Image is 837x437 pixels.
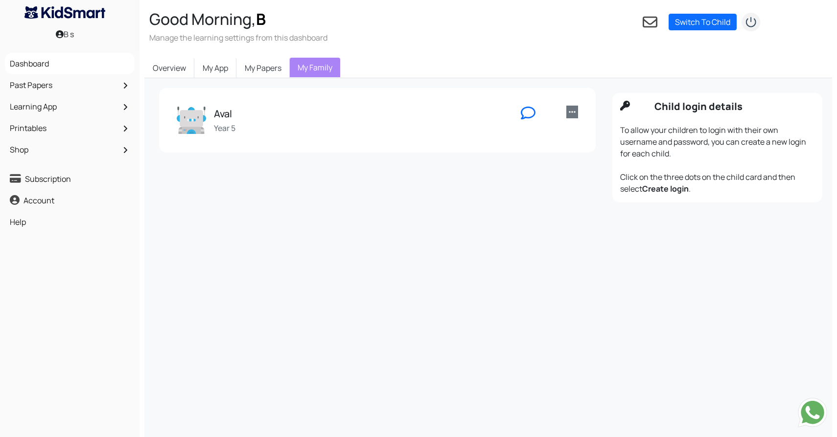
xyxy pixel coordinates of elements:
div: To allow your children to login with their own username and password, you can create a new login ... [620,124,814,195]
a: Account [7,192,132,209]
h5: Child login details [654,101,814,112]
img: KidSmart logo [24,6,106,19]
a: Learning App [7,98,132,115]
a: My Papers [236,58,290,78]
b: Create login [642,183,689,194]
img: Aval [177,106,206,135]
a: Switch To Child [669,14,737,30]
span: B [256,8,266,30]
h2: Good Morning, [149,10,327,28]
a: Overview [144,58,194,78]
a: My Family [290,58,340,77]
a: Printables [7,120,132,136]
a: My App [194,58,236,78]
h3: Manage the learning settings from this dashboard [149,32,327,43]
a: Subscription [7,171,132,187]
h5: Aval [214,108,235,120]
a: Help [7,214,132,230]
a: Dashboard [7,55,132,72]
a: Shop [7,141,132,158]
img: logout2.png [741,12,761,32]
img: Send whatsapp message to +442080035976 [798,398,827,427]
h6: Year 5 [214,124,235,133]
a: Past Papers [7,77,132,93]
